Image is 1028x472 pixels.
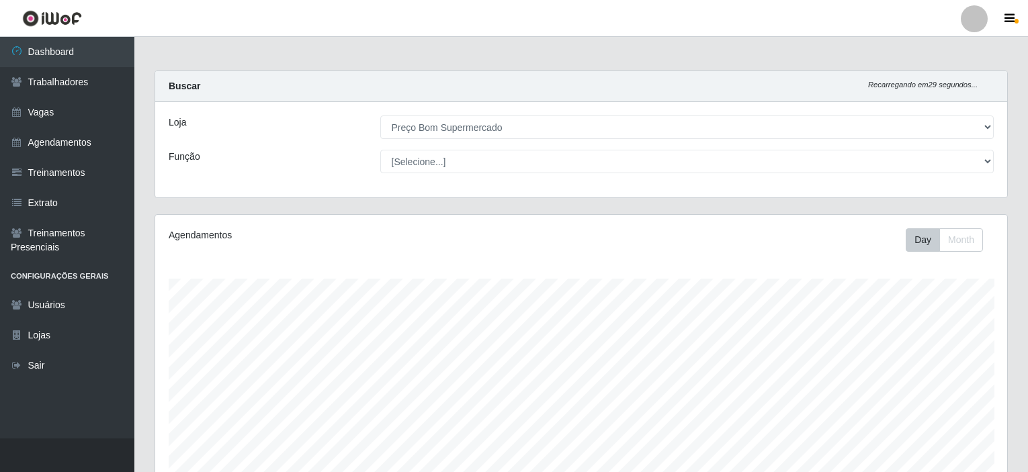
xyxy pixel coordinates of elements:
[169,115,186,130] label: Loja
[939,228,983,252] button: Month
[906,228,983,252] div: First group
[169,228,501,242] div: Agendamentos
[906,228,940,252] button: Day
[169,150,200,164] label: Função
[906,228,994,252] div: Toolbar with button groups
[169,81,200,91] strong: Buscar
[868,81,978,89] i: Recarregando em 29 segundos...
[22,10,82,27] img: CoreUI Logo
